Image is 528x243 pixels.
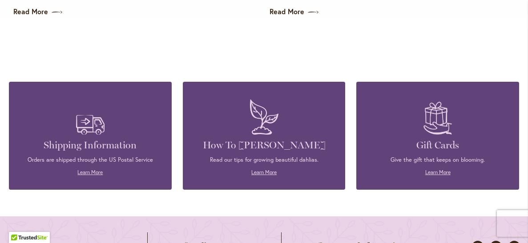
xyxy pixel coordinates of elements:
p: Read our tips for growing beautiful dahlias. [196,156,332,164]
a: Learn More [425,169,451,175]
p: Orders are shipped through the US Postal Service [22,156,158,164]
h4: Gift Cards [370,139,506,151]
a: Read More [13,7,259,17]
h4: How To [PERSON_NAME] [196,139,332,151]
a: Read More [270,7,515,17]
h4: Shipping Information [22,139,158,151]
p: Give the gift that keeps on blooming. [370,156,506,164]
a: Learn More [77,169,103,175]
a: Learn More [251,169,277,175]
